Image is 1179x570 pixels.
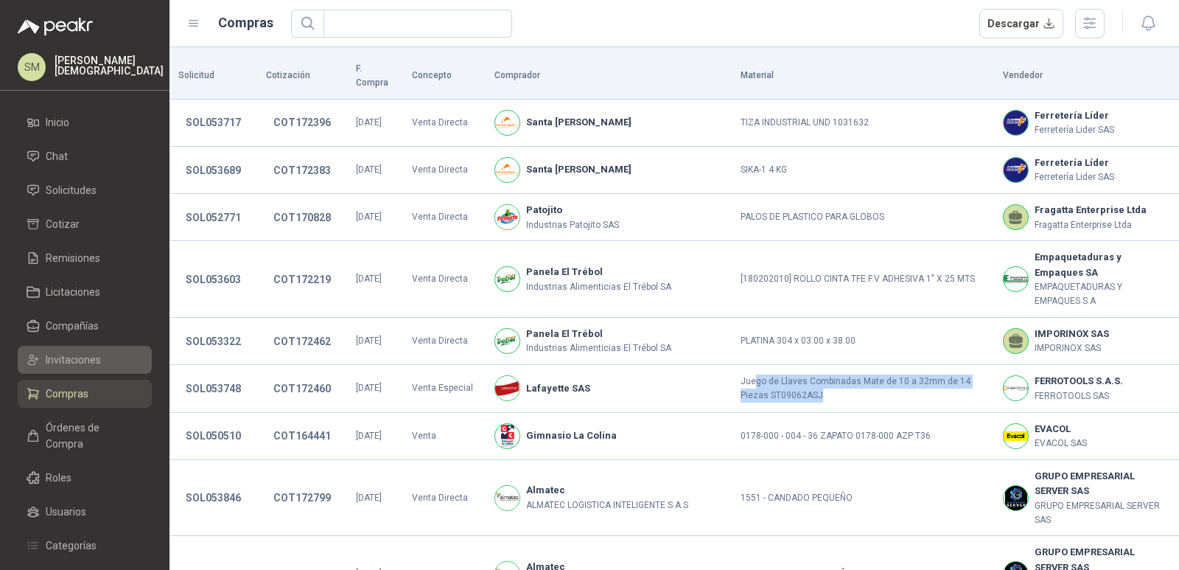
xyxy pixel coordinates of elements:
span: Compañías [46,318,99,334]
button: SOL050510 [178,423,248,449]
a: Inicio [18,108,152,136]
button: SOL053717 [178,109,248,136]
span: [DATE] [356,212,382,222]
span: Roles [46,470,71,486]
span: [DATE] [356,164,382,175]
span: Usuarios [46,504,86,520]
span: Remisiones [46,250,100,266]
td: Venta Directa [403,147,486,194]
button: Descargar [979,9,1064,38]
img: Company Logo [1004,158,1028,182]
a: Solicitudes [18,176,152,204]
img: Company Logo [1004,376,1028,400]
p: IMPORINOX SAS [1035,341,1109,355]
b: Ferretería Líder [1035,156,1114,170]
b: EVACOL [1035,422,1087,437]
b: Santa [PERSON_NAME] [526,162,632,177]
img: Company Logo [495,158,519,182]
img: Company Logo [495,205,519,229]
span: Categorías [46,538,97,554]
p: Industrias Patojito SAS [526,218,619,232]
a: Compras [18,380,152,408]
button: SOL053748 [178,375,248,402]
button: SOL052771 [178,204,248,231]
a: Cotizar [18,210,152,238]
td: Juego de Llaves Combinadas Mate de 10 a 32mm de 14 Piezas ST09062ASJ [732,365,994,412]
td: 1551 - CANDADO PEQUEÑO [732,460,994,537]
b: IMPORINOX SAS [1035,327,1109,341]
b: Santa [PERSON_NAME] [526,115,632,130]
td: Venta Especial [403,365,486,412]
a: Compañías [18,312,152,340]
b: Ferretería Líder [1035,108,1114,123]
a: Usuarios [18,498,152,526]
p: FERROTOOLS SAS [1035,389,1123,403]
img: Company Logo [495,424,519,448]
td: Venta Directa [403,241,486,318]
td: Venta [403,413,486,460]
b: Panela El Trébol [526,265,671,279]
b: Panela El Trébol [526,327,671,341]
b: Almatec [526,483,688,498]
p: Ferretería Lider SAS [1035,123,1114,137]
td: [180202010] ROLLO CINTA TFE F.V ADHESIVA 1" X 25 MTS [732,241,994,318]
button: SOL053322 [178,328,248,355]
p: [PERSON_NAME] [DEMOGRAPHIC_DATA] [55,55,164,76]
button: SOL053846 [178,484,248,511]
button: COT172396 [266,109,338,136]
span: Solicitudes [46,182,97,198]
a: Roles [18,464,152,492]
p: GRUPO EMPRESARIAL SERVER SAS [1035,499,1170,527]
th: Concepto [403,53,486,100]
b: GRUPO EMPRESARIAL SERVER SAS [1035,469,1170,499]
button: SOL053603 [178,266,248,293]
button: SOL053689 [178,157,248,184]
th: Vendedor [994,53,1179,100]
td: SIKA-1 4 KG [732,147,994,194]
span: Licitaciones [46,284,100,300]
img: Company Logo [1004,267,1028,291]
b: Empaquetaduras y Empaques SA [1035,250,1170,280]
button: COT172799 [266,484,338,511]
b: Patojito [526,203,619,218]
p: Ferretería Lider SAS [1035,170,1114,184]
img: Company Logo [1004,424,1028,448]
a: Invitaciones [18,346,152,374]
span: [DATE] [356,336,382,346]
p: EVACOL SAS [1035,437,1087,451]
a: Remisiones [18,244,152,272]
button: COT172383 [266,157,338,184]
button: COT172460 [266,375,338,402]
td: Venta Directa [403,318,486,365]
th: Comprador [486,53,732,100]
span: Chat [46,148,68,164]
span: Compras [46,386,88,402]
div: SM [18,53,46,81]
img: Company Logo [495,329,519,353]
span: Cotizar [46,216,80,232]
span: Invitaciones [46,352,101,368]
button: COT172219 [266,266,338,293]
span: [DATE] [356,117,382,128]
a: Licitaciones [18,278,152,306]
span: [DATE] [356,274,382,284]
p: Industrias Alimenticias El Trébol SA [526,341,671,355]
td: Venta Directa [403,460,486,537]
img: Company Logo [495,376,519,400]
button: COT170828 [266,204,338,231]
td: TIZA INDUSTRIAL UND 1031632 [732,100,994,147]
h1: Compras [218,13,273,33]
p: Industrias Alimenticias El Trébol SA [526,280,671,294]
a: Categorías [18,532,152,560]
td: PALOS DE PLASTICO PARA GLOBOS [732,194,994,241]
p: Fragatta Enterprise Ltda [1035,218,1147,232]
td: Venta Directa [403,100,486,147]
b: Fragatta Enterprise Ltda [1035,203,1147,218]
button: COT172462 [266,328,338,355]
span: [DATE] [356,431,382,441]
p: ALMATEC LOGISTICA INTELIGENTE S.A.S [526,498,688,512]
a: Órdenes de Compra [18,414,152,458]
b: FERROTOOLS S.A.S. [1035,374,1123,389]
td: 0178-000 - 004 - 36 ZAPATO 0178-000 AZP T36 [732,413,994,460]
img: Company Logo [495,486,519,510]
